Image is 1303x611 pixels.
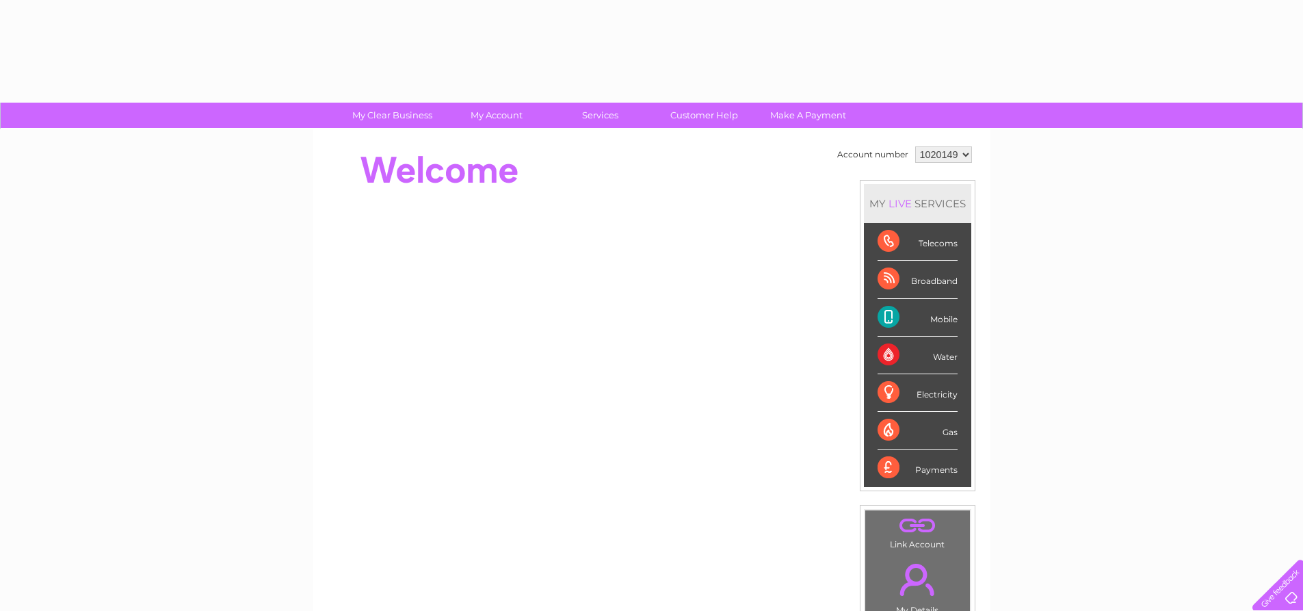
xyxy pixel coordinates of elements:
a: Make A Payment [752,103,865,128]
td: Account number [834,143,912,166]
td: Link Account [865,510,971,553]
div: Gas [878,412,958,450]
div: Telecoms [878,223,958,261]
div: Water [878,337,958,374]
a: . [869,556,966,603]
a: My Account [440,103,553,128]
a: Services [544,103,657,128]
a: . [869,514,966,538]
div: Electricity [878,374,958,412]
div: Broadband [878,261,958,298]
div: Payments [878,450,958,486]
a: Customer Help [648,103,761,128]
div: Mobile [878,299,958,337]
div: LIVE [886,197,914,210]
a: My Clear Business [336,103,449,128]
div: MY SERVICES [864,184,971,223]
